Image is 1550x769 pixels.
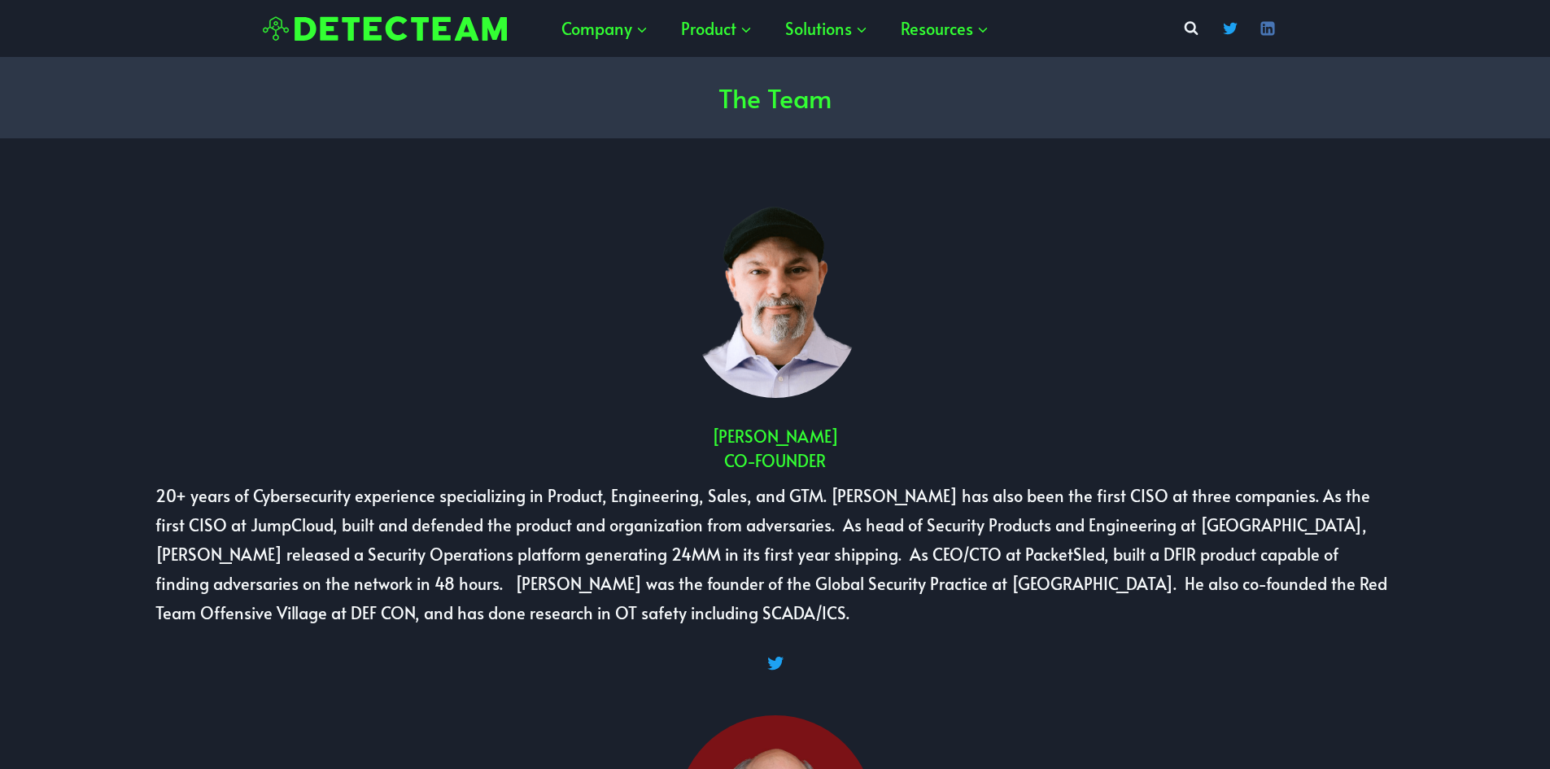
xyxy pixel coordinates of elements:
[155,424,1395,473] h2: [PERSON_NAME] Co-Founder
[901,14,989,43] span: Resources
[155,481,1395,627] p: 20+ years of Cybersecurity experience specializing in Product, Engineering, Sales, and GTM. [PERS...
[545,4,1006,53] nav: Primary
[1214,12,1247,45] a: Twitter
[561,14,648,43] span: Company
[785,14,868,43] span: Solutions
[263,16,507,42] img: Detecteam
[681,14,753,43] span: Product
[884,4,1006,53] a: Resources
[665,4,769,53] a: Product
[545,4,665,53] a: Company
[1177,14,1206,43] button: View Search Form
[769,4,884,53] a: Solutions
[718,78,832,117] h1: The Team
[1251,12,1284,45] a: Linkedin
